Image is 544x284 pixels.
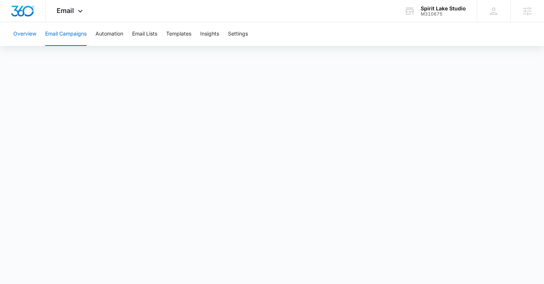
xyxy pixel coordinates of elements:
span: Email [57,7,74,14]
button: Email Campaigns [45,22,87,46]
button: Settings [228,22,248,46]
div: account name [421,6,466,11]
button: Templates [166,22,191,46]
button: Automation [95,22,123,46]
button: Email Lists [132,22,157,46]
button: Insights [200,22,219,46]
button: Overview [13,22,36,46]
div: account id [421,11,466,17]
